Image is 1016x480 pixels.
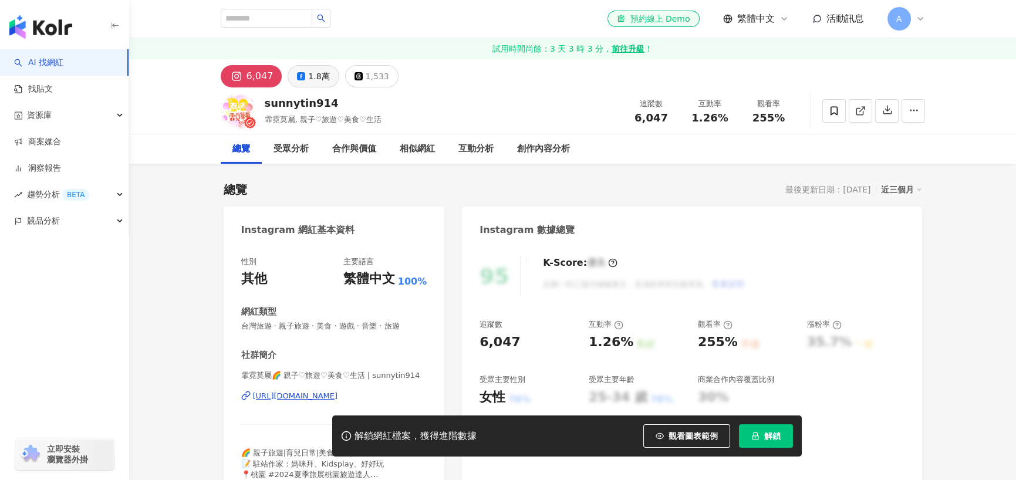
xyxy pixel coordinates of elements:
div: 性別 [241,256,256,267]
a: 洞察報告 [14,163,61,174]
div: Instagram 數據總覽 [480,224,575,236]
a: [URL][DOMAIN_NAME] [241,391,427,401]
div: 受眾主要性別 [480,374,525,385]
span: 1.26% [691,112,728,124]
div: 漲粉率 [807,319,842,330]
span: 資源庫 [27,102,52,129]
div: 最後更新日期：[DATE] [785,185,870,194]
div: 觀看率 [698,319,733,330]
div: 女性 [480,388,505,407]
a: 預約線上 Demo [607,11,699,27]
span: rise [14,191,22,199]
span: 活動訊息 [826,13,864,24]
a: 商案媒合 [14,136,61,148]
span: 觀看圖表範例 [669,431,718,441]
span: 解鎖 [764,431,781,441]
div: 1,533 [366,68,389,84]
div: 1.26% [589,333,633,351]
div: 解鎖網紅檔案，獲得進階數據 [355,430,477,442]
div: 商業合作內容覆蓋比例 [698,374,774,385]
div: 其他 [241,270,267,288]
div: 追蹤數 [629,98,674,110]
div: 1.8萬 [308,68,329,84]
div: 合作與價值 [332,142,376,156]
div: 總覽 [232,142,250,156]
a: chrome extension立即安裝 瀏覽器外掛 [15,438,114,470]
strong: 前往升級 [612,43,644,55]
div: 受眾主要年齡 [589,374,634,385]
div: 觀看率 [747,98,791,110]
img: logo [9,15,72,39]
img: KOL Avatar [221,93,256,129]
span: 6,047 [634,111,668,124]
div: 主要語言 [343,256,374,267]
button: 1.8萬 [288,65,339,87]
div: Instagram 網紅基本資料 [241,224,355,236]
div: K-Score : [543,256,617,269]
span: 立即安裝 瀏覽器外掛 [47,444,88,465]
div: 相似網紅 [400,142,435,156]
div: 總覽 [224,181,247,198]
span: search [317,14,325,22]
div: 255% [698,333,738,351]
div: 追蹤數 [480,319,502,330]
div: 繁體中文 [343,270,395,288]
div: 預約線上 Demo [617,13,690,25]
div: sunnytin914 [265,96,382,110]
span: 趨勢分析 [27,181,89,208]
div: 6,047 [480,333,521,351]
div: [URL][DOMAIN_NAME] [253,391,338,401]
div: BETA [62,189,89,201]
a: searchAI 找網紅 [14,57,63,69]
button: 1,533 [345,65,399,87]
div: 社群簡介 [241,349,276,361]
button: 觀看圖表範例 [643,424,730,448]
div: 網紅類型 [241,306,276,318]
div: 創作內容分析 [517,142,570,156]
img: chrome extension [19,445,42,464]
div: 6,047 [247,68,274,84]
div: 互動率 [589,319,623,330]
span: 255% [752,112,785,124]
button: 6,047 [221,65,282,87]
a: 找貼文 [14,83,53,95]
div: 互動率 [688,98,733,110]
div: 互動分析 [458,142,494,156]
div: 受眾分析 [274,142,309,156]
a: 試用時間尚餘：3 天 3 時 3 分，前往升級！ [129,38,1016,59]
span: 霏霓莫屬🌈 親子♡旅遊♡美食♡生活 | sunnytin914 [241,370,427,381]
span: 競品分析 [27,208,60,234]
div: 近三個月 [881,182,922,197]
span: 霏霓莫屬, 親子♡旅遊♡美食♡生活 [265,115,382,124]
button: 解鎖 [739,424,793,448]
span: 繁體中文 [737,12,775,25]
span: 台灣旅遊 · 親子旅遊 · 美食 · 遊戲 · 音樂 · 旅遊 [241,321,427,332]
span: 100% [398,275,427,288]
span: lock [751,432,760,440]
span: A [896,12,902,25]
